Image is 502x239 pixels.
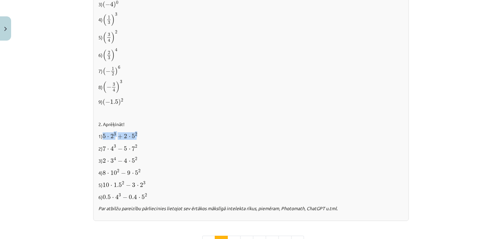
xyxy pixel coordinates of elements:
span: ⋅ [107,173,109,175]
span: ( [103,32,107,44]
span: ⋅ [139,197,140,199]
img: icon-close-lesson-0947bae3869378f0d4975bcd49f059093ad1ed9edebbc8119c70593378902aed.svg [4,27,7,31]
span: ) [118,99,121,106]
span: ⋅ [112,197,114,199]
span: + [118,134,123,139]
span: ⋅ [129,161,130,163]
span: 3 [108,33,110,36]
span: 9 [127,171,130,175]
span: ) [111,14,115,26]
span: 5 [132,158,135,163]
p: 6) [98,48,404,62]
p: 3) [98,156,404,164]
span: 2 [117,169,119,173]
span: 1.5 [114,183,122,187]
p: 9) [98,97,404,106]
span: 4 [114,157,116,160]
span: 3 [114,145,116,148]
span: 0.4 [129,194,137,199]
span: 2 [138,169,141,173]
p: 5) [98,180,404,189]
span: 3 [120,80,122,83]
p: 4) [98,12,404,26]
span: − [118,147,123,151]
span: 2 [115,30,117,34]
span: 10 [110,171,117,175]
p: 5) [98,30,404,44]
span: 3 [115,13,117,16]
span: 1 [108,16,110,19]
span: 3 [114,133,116,136]
span: 2 [140,183,143,187]
span: 2 [122,181,124,185]
span: 5 [142,195,145,199]
span: − [107,85,111,89]
span: ( [103,14,107,26]
span: 2 [103,158,106,163]
span: 1 [112,67,114,70]
span: 3 [119,193,121,197]
span: ⋅ [107,161,109,163]
span: 7 [132,146,135,151]
span: 0 [116,1,118,4]
span: 2 [145,193,147,197]
span: ( [103,49,107,61]
span: − [105,2,110,7]
span: 5 [103,134,106,138]
p: 2) [98,144,404,152]
span: ( [103,67,106,75]
span: 2 [135,157,137,160]
span: ⋅ [129,149,130,151]
i: Par atbilžu pareizību pārliecinies lietojot sev ērtākos mākslīgā intelekta rīkus, piemēram, Photo... [98,205,338,211]
span: − [123,195,127,200]
span: 4 [108,38,110,42]
span: 3 [108,21,110,24]
span: ) [111,49,115,61]
span: 2 [121,99,123,102]
span: 2 [135,133,137,136]
span: 2 [135,145,137,148]
span: ( [103,1,105,8]
span: − [105,100,110,104]
span: ) [116,81,120,93]
span: ⋅ [107,136,109,138]
span: ( [103,81,107,93]
span: 2 [110,134,114,138]
span: 4 [113,88,115,92]
p: 6) [98,193,404,201]
span: 3 [132,183,135,187]
span: ) [113,1,116,8]
p: 4) [98,168,404,176]
span: 0.5 [103,195,111,199]
span: 4 [110,2,113,7]
span: 3 [110,158,114,163]
span: 6 [118,66,120,69]
p: 1) [98,132,404,140]
span: 4 [115,194,119,199]
span: ⋅ [107,149,109,151]
span: 2 [108,51,110,54]
span: 10 [103,183,109,187]
span: 7 [103,146,106,151]
span: 2 [124,134,127,138]
span: 3 [143,181,145,185]
span: ⋅ [110,185,112,187]
span: 5 [124,146,127,151]
p: 8) [98,80,404,94]
span: − [121,171,126,175]
span: − [126,183,131,188]
p: 2. Aprēķināt! [98,121,404,128]
span: 8 [103,171,106,175]
span: ⋅ [132,173,134,175]
span: 5 [135,171,138,175]
span: ⋅ [129,136,130,138]
span: 3 [113,83,115,86]
span: ( [103,99,105,106]
p: 7) [98,65,404,76]
span: 4 [124,158,127,163]
span: 4 [115,48,117,52]
span: ) [115,67,118,75]
span: − [106,69,110,74]
span: 1.5 [110,100,118,104]
span: − [118,159,123,163]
